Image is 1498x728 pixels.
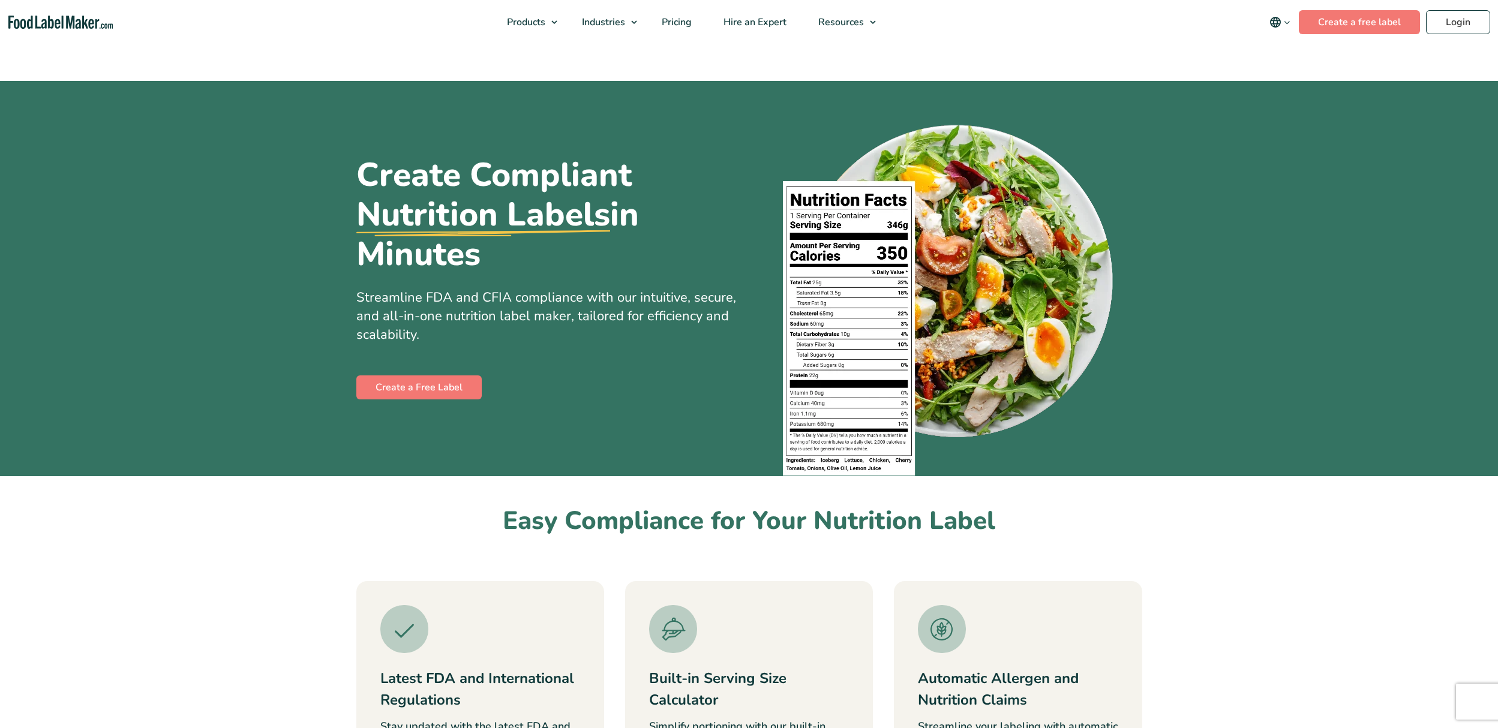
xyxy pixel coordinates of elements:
[356,195,610,234] u: Nutrition Labels
[503,16,547,29] span: Products
[720,16,788,29] span: Hire an Expert
[578,16,626,29] span: Industries
[1426,10,1490,34] a: Login
[783,117,1117,476] img: A plate of food with a nutrition facts label on top of it.
[380,605,428,653] img: A green tick icon.
[649,667,849,711] h3: Built-in Serving Size Calculator
[815,16,865,29] span: Resources
[356,375,482,399] a: Create a Free Label
[380,667,580,711] h3: Latest FDA and International Regulations
[356,505,1142,538] h2: Easy Compliance for Your Nutrition Label
[356,288,736,344] span: Streamline FDA and CFIA compliance with our intuitive, secure, and all-in-one nutrition label mak...
[918,667,1118,711] h3: Automatic Allergen and Nutrition Claims
[356,155,740,274] h1: Create Compliant in Minutes
[1299,10,1420,34] a: Create a free label
[658,16,693,29] span: Pricing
